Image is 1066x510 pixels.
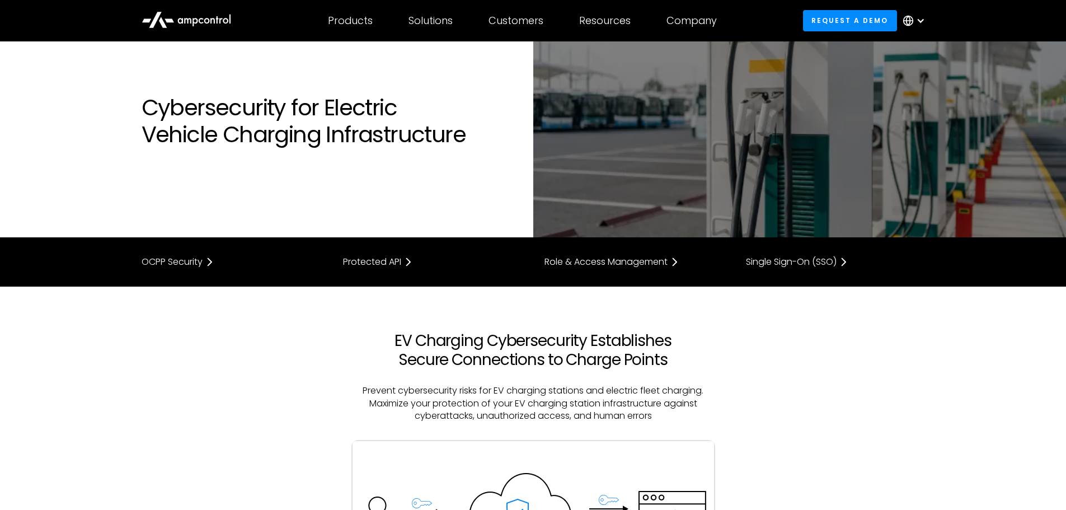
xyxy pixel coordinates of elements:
[544,258,668,266] div: Role & Access Management
[142,255,321,269] a: OCPP Security
[408,15,453,27] div: Solutions
[746,258,837,266] div: Single Sign-On (SSO)
[746,255,925,269] a: Single Sign-On (SSO)
[343,255,522,269] a: Protected API
[328,15,373,27] div: Products
[142,94,522,148] h1: Cybersecurity for Electric Vehicle Charging Infrastructure
[489,15,543,27] div: Customers
[666,15,717,27] div: Company
[803,10,897,31] a: Request a demo
[343,385,724,422] p: Prevent cybersecurity risks for EV charging stations and electric fleet charging. Maximize your p...
[343,331,724,369] h2: EV Charging Cybersecurity Establishes Secure Connections to Charge Points
[579,15,631,27] div: Resources
[142,258,203,266] div: OCPP Security
[544,255,724,269] a: Role & Access Management
[343,258,401,266] div: Protected API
